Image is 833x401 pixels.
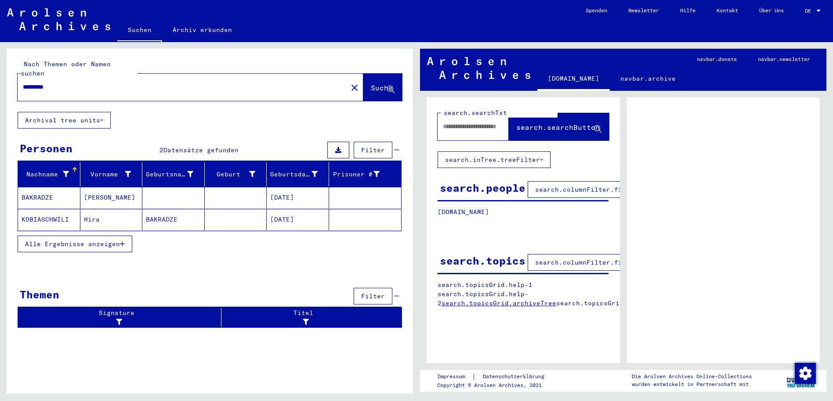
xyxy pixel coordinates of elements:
div: Prisoner # [333,167,391,181]
mat-cell: BAKRADZE [18,187,80,208]
mat-cell: [PERSON_NAME] [80,187,143,208]
button: Filter [354,288,392,304]
a: navbar.newsletter [747,49,821,70]
mat-header-cell: Nachname [18,162,80,186]
span: Filter [361,146,385,154]
span: Filter [361,292,385,300]
a: navbar.archive [610,68,686,89]
button: Filter [354,142,392,158]
div: Personen [20,140,72,156]
button: Alle Ergebnisse anzeigen [18,236,132,252]
img: Arolsen_neg.svg [7,8,110,30]
img: Zustimmung ändern [795,363,816,384]
mat-header-cell: Geburtsdatum [267,162,329,186]
div: Geburtsname [146,167,204,181]
a: navbar.donate [686,49,747,70]
span: 2 [159,146,163,154]
div: Prisoner # [333,170,380,179]
mat-cell: Hira [80,209,143,230]
mat-cell: KOBIASCHWILI [18,209,80,230]
span: search.columnFilter.filter [535,186,637,193]
div: Signature [22,308,223,327]
div: Geburt‏ [208,170,256,179]
div: Titel [225,308,384,327]
div: Nachname [22,170,69,179]
div: Zustimmung ändern [794,362,815,383]
div: Geburtsdatum [270,170,318,179]
a: [DOMAIN_NAME] [537,68,610,91]
span: search.columnFilter.filter [535,258,637,266]
img: yv_logo.png [785,369,818,391]
a: Impressum [437,372,472,381]
button: Suche [363,74,402,101]
mat-icon: close [349,82,360,93]
p: wurden entwickelt in Partnerschaft mit [632,380,752,388]
mat-cell: [DATE] [267,209,329,230]
button: search.columnFilter.filter [528,181,645,198]
div: Geburtsdatum [270,167,329,181]
a: search.topicsGrid.archiveTree [442,299,556,307]
div: Nachname [22,167,80,181]
div: Geburtsname [146,170,193,179]
div: search.topics [440,253,525,269]
div: search.people [440,180,525,196]
div: Vorname [84,167,142,181]
span: DE [805,8,815,14]
div: Titel [225,308,393,327]
div: | [437,372,555,381]
mat-header-cell: Vorname [80,162,143,186]
p: Die Arolsen Archives Online-Collections [632,372,752,380]
button: search.inTree.treeFilter [438,151,551,168]
span: Datensätze gefunden [163,146,239,154]
mat-header-cell: Prisoner # [329,162,402,186]
p: Copyright © Arolsen Archives, 2021 [437,381,555,389]
span: Alle Ergebnisse anzeigen [25,240,120,248]
button: search.columnFilter.filter [528,254,645,271]
mat-label: Nach Themen oder Namen suchen [21,60,111,77]
mat-header-cell: Geburtsname [142,162,205,186]
img: Arolsen_neg.svg [427,57,530,79]
a: Suchen [117,19,162,42]
div: Signature [22,308,214,327]
a: Datenschutzerklärung [476,372,555,381]
span: search.searchButton [516,123,600,132]
div: Themen [20,286,59,302]
mat-header-cell: Geburt‏ [205,162,267,186]
button: search.searchButton [509,113,609,140]
p: [DOMAIN_NAME] [438,208,608,217]
div: Geburt‏ [208,167,267,181]
button: Clear [346,79,363,96]
p: search.topicsGrid.help-1 search.topicsGrid.help-2 search.topicsGrid.manually. [438,280,609,308]
button: Archival tree units [18,112,111,129]
div: Vorname [84,170,131,179]
mat-label: search.searchTxt [444,109,507,117]
a: Archiv erkunden [162,19,243,40]
mat-cell: BAKRADZE [142,209,205,230]
mat-cell: [DATE] [267,187,329,208]
span: Suche [371,83,393,92]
